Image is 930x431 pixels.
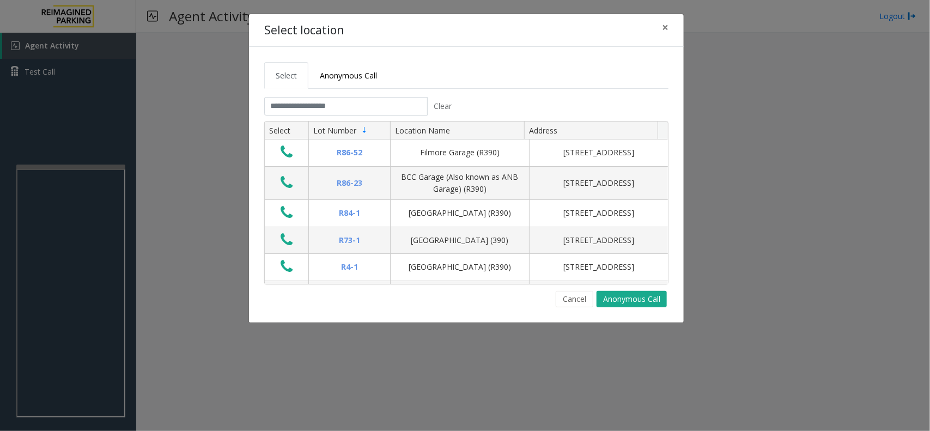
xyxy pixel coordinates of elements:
[265,122,668,284] div: Data table
[265,122,308,140] th: Select
[315,177,384,189] div: R86-23
[529,125,557,136] span: Address
[536,207,661,219] div: [STREET_ADDRESS]
[536,261,661,273] div: [STREET_ADDRESS]
[397,261,522,273] div: [GEOGRAPHIC_DATA] (R390)
[397,147,522,159] div: Filmore Garage (R390)
[320,70,377,81] span: Anonymous Call
[264,22,344,39] h4: Select location
[360,126,369,135] span: Sortable
[397,234,522,246] div: [GEOGRAPHIC_DATA] (390)
[556,291,593,307] button: Cancel
[264,62,668,89] ul: Tabs
[315,261,384,273] div: R4-1
[397,207,522,219] div: [GEOGRAPHIC_DATA] (R390)
[428,97,458,116] button: Clear
[395,125,450,136] span: Location Name
[276,70,297,81] span: Select
[597,291,667,307] button: Anonymous Call
[313,125,356,136] span: Lot Number
[397,171,522,196] div: BCC Garage (Also known as ANB Garage) (R390)
[315,207,384,219] div: R84-1
[315,147,384,159] div: R86-52
[536,147,661,159] div: [STREET_ADDRESS]
[536,234,661,246] div: [STREET_ADDRESS]
[654,14,676,41] button: Close
[662,20,668,35] span: ×
[536,177,661,189] div: [STREET_ADDRESS]
[315,234,384,246] div: R73-1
